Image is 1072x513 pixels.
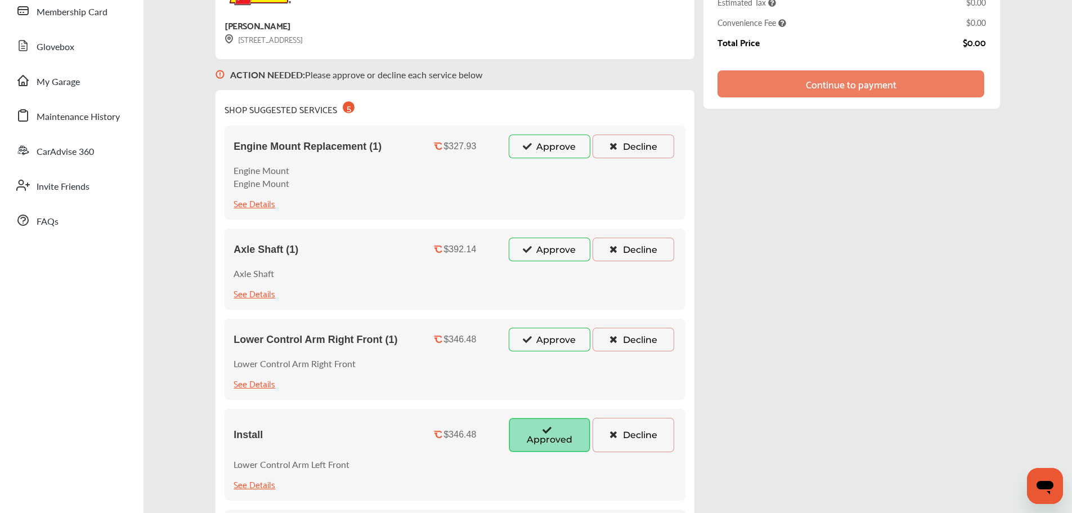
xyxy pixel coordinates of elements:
a: Invite Friends [10,171,132,200]
span: CarAdvise 360 [37,145,94,159]
div: $346.48 [443,334,476,345]
p: Axle Shaft [234,267,274,280]
a: My Garage [10,66,132,95]
span: Membership Card [37,5,107,20]
div: See Details [234,476,275,492]
iframe: Button to launch messaging window [1027,468,1063,504]
p: Engine Mount [234,177,289,190]
a: Maintenance History [10,101,132,130]
span: Axle Shaft (1) [234,244,298,256]
div: 5 [343,101,355,113]
div: [PERSON_NAME] [225,17,290,33]
p: Engine Mount [234,164,289,177]
span: Glovebox [37,40,74,55]
div: $392.14 [443,244,476,255]
p: Lower Control Arm Right Front [234,357,356,370]
a: FAQs [10,206,132,235]
button: Approve [509,135,590,158]
span: My Garage [37,75,80,90]
div: See Details [234,286,275,301]
button: Approve [509,238,590,261]
div: $0.00 [963,37,986,47]
button: Decline [593,418,674,452]
span: Lower Control Arm Right Front (1) [234,334,397,346]
button: Decline [593,328,674,351]
span: FAQs [37,215,59,229]
span: Invite Friends [37,180,89,194]
button: Decline [593,238,674,261]
b: ACTION NEEDED : [230,68,305,81]
div: Total Price [717,37,760,47]
div: $346.48 [443,430,476,440]
span: Convenience Fee [717,17,786,28]
p: Please approve or decline each service below [230,68,483,81]
span: Engine Mount Replacement (1) [234,141,382,153]
span: Install [234,429,263,441]
div: See Details [234,195,275,211]
a: Glovebox [10,31,132,60]
span: Maintenance History [37,110,120,124]
div: $0.00 [966,17,986,28]
img: svg+xml;base64,PHN2ZyB3aWR0aD0iMTYiIGhlaWdodD0iMTciIHZpZXdCb3g9IjAgMCAxNiAxNyIgZmlsbD0ibm9uZSIgeG... [216,59,225,90]
button: Approve [509,328,590,351]
p: Lower Control Arm Left Front [234,458,349,471]
button: Approved [509,418,590,452]
img: svg+xml;base64,PHN2ZyB3aWR0aD0iMTYiIGhlaWdodD0iMTciIHZpZXdCb3g9IjAgMCAxNiAxNyIgZmlsbD0ibm9uZSIgeG... [225,34,234,44]
div: Continue to payment [806,78,896,90]
div: [STREET_ADDRESS] [225,33,303,46]
div: $327.93 [443,141,476,151]
div: SHOP SUGGESTED SERVICES [225,99,355,117]
div: See Details [234,376,275,391]
a: CarAdvise 360 [10,136,132,165]
button: Decline [593,135,674,158]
